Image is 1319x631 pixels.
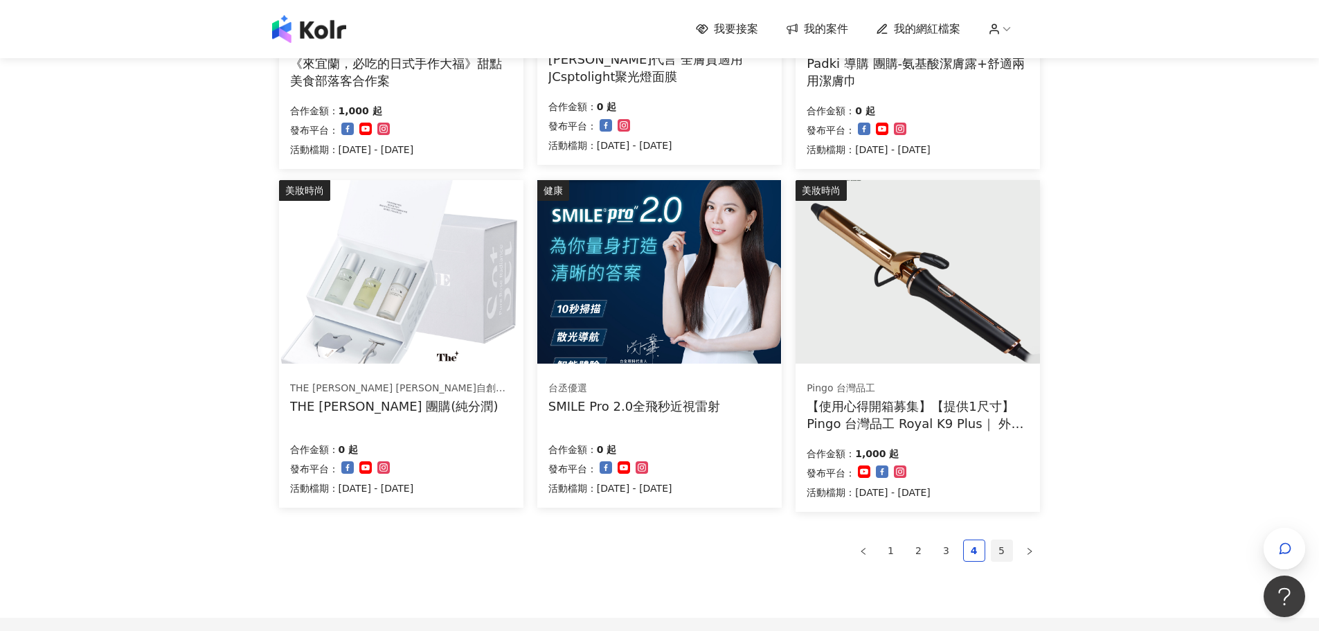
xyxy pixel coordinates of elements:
div: Pingo 台灣品工 [807,382,1028,396]
p: 活動檔期：[DATE] - [DATE] [807,484,931,501]
p: 1,000 起 [339,103,382,119]
span: right [1025,547,1034,556]
div: 健康 [537,180,569,201]
button: left [852,540,874,562]
a: 5 [992,540,1012,561]
p: 發布平台： [548,118,597,134]
li: 5 [991,540,1013,562]
p: 發布平台： [548,461,597,477]
a: 我的網紅檔案 [876,21,960,37]
p: 發布平台： [290,461,339,477]
p: 合作金額： [807,445,855,462]
li: Next Page [1019,540,1041,562]
p: 活動檔期：[DATE] - [DATE] [548,480,672,497]
p: 活動檔期：[DATE] - [DATE] [290,141,414,158]
div: 台丞優選 [548,382,720,396]
p: 0 起 [597,98,617,115]
img: logo [272,15,346,43]
p: 活動檔期：[DATE] - [DATE] [807,141,931,158]
p: 合作金額： [548,98,597,115]
li: Previous Page [852,540,874,562]
a: 我要接案 [696,21,758,37]
p: 發布平台： [807,122,855,139]
p: 活動檔期：[DATE] - [DATE] [290,480,414,497]
span: left [859,547,868,556]
p: 合作金額： [548,441,597,458]
li: 1 [880,540,902,562]
img: SMILE Pro 2.0全飛秒近視雷射 [537,180,781,364]
span: 我的案件 [804,21,848,37]
p: 合作金額： [290,441,339,458]
li: 2 [908,540,930,562]
a: 2 [908,540,929,561]
button: right [1019,540,1041,562]
div: [PERSON_NAME]代言 全膚質適用 JCsptolight聚光燈面膜 [548,51,771,85]
span: 我的網紅檔案 [894,21,960,37]
p: 1,000 起 [855,445,899,462]
div: THE [PERSON_NAME] 團購(純分潤) [290,398,512,415]
p: 合作金額： [290,103,339,119]
p: 發布平台： [807,465,855,481]
a: 1 [881,540,901,561]
div: 美妝時尚 [279,180,330,201]
p: 活動檔期：[DATE] - [DATE] [548,137,672,154]
p: 0 起 [855,103,875,119]
div: 美妝時尚 [796,180,847,201]
img: THE LYNN 全系列商品 [279,180,523,364]
a: 我的案件 [786,21,848,37]
p: 0 起 [339,441,359,458]
div: Padki 導購 團購-氨基酸潔膚露+舒適兩用潔膚巾 [807,55,1029,89]
img: Pingo 台灣品工 Royal K9 Plus｜ 外噴式負離子加長電棒-革命進化款 [796,180,1039,364]
a: 4 [964,540,985,561]
p: 合作金額： [807,103,855,119]
span: 我要接案 [714,21,758,37]
a: 3 [936,540,957,561]
li: 3 [935,540,958,562]
li: 4 [963,540,985,562]
div: SMILE Pro 2.0全飛秒近視雷射 [548,398,720,415]
iframe: Help Scout Beacon - Open [1264,576,1305,617]
div: THE [PERSON_NAME] [PERSON_NAME]自創品牌 [290,382,512,396]
div: 【使用心得開箱募集】【提供1尺寸】 Pingo 台灣品工 Royal K9 Plus｜ 外噴式負離子加長電棒-革命進化款 [807,398,1029,432]
p: 0 起 [597,441,617,458]
div: 《來宜蘭，必吃的日式手作大福》甜點美食部落客合作案 [290,55,512,89]
p: 發布平台： [290,122,339,139]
